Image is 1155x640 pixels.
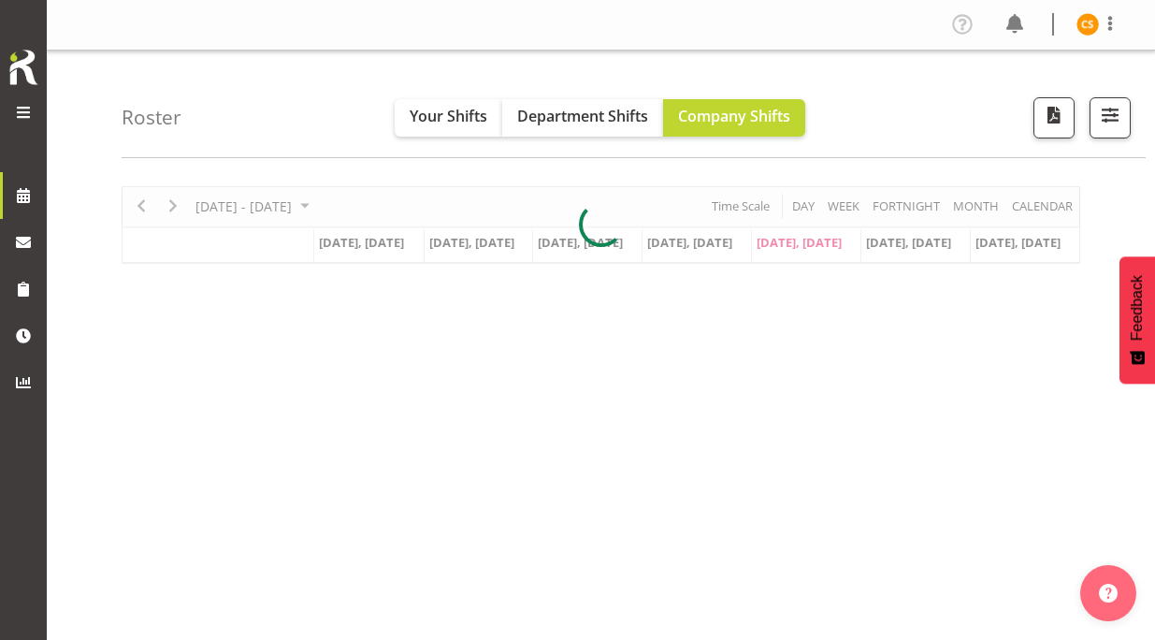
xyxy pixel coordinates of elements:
[1119,256,1155,384] button: Feedback - Show survey
[663,99,805,137] button: Company Shifts
[122,107,181,128] h4: Roster
[1090,97,1131,138] button: Filter Shifts
[1033,97,1075,138] button: Download a PDF of the roster according to the set date range.
[678,106,790,126] span: Company Shifts
[517,106,648,126] span: Department Shifts
[1076,13,1099,36] img: catherine-stewart11254.jpg
[1099,584,1118,603] img: help-xxl-2.png
[395,99,502,137] button: Your Shifts
[410,106,487,126] span: Your Shifts
[1129,275,1146,341] span: Feedback
[5,47,42,88] img: Rosterit icon logo
[502,99,663,137] button: Department Shifts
